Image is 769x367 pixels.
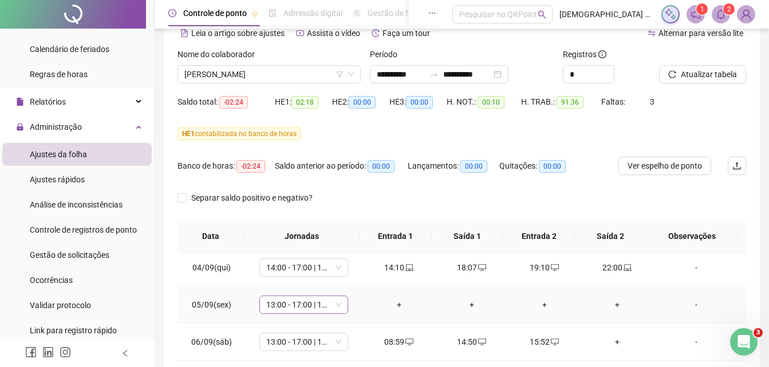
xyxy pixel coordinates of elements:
span: 3 [650,97,654,106]
span: 06/09(sáb) [191,337,232,346]
span: 00:00 [368,160,395,173]
div: 18:07 [444,261,499,274]
span: MYLENA SOUZA DE ASSIS [184,66,354,83]
span: history [372,29,380,37]
span: notification [691,9,701,19]
label: Período [370,48,405,61]
span: Faça um tour [382,29,430,38]
span: desktop [404,338,413,346]
th: Jornadas [244,221,360,252]
div: 19:10 [517,261,571,274]
span: Controle de registros de ponto [30,225,137,234]
span: 91:36 [557,96,583,109]
span: 2 [727,5,731,13]
span: clock-circle [168,9,176,17]
span: Leia o artigo sobre ajustes [191,29,285,38]
span: -02:24 [219,96,248,109]
span: 14:00 - 17:00 | 18:00 - 22:00 [266,259,341,276]
th: Observações [646,221,738,252]
label: Nome do colaborador [178,48,262,61]
div: H. TRAB.: [521,95,601,109]
span: 05/09(sex) [192,300,231,309]
span: left [121,349,129,357]
th: Saída 2 [575,221,646,252]
span: -02:24 [236,160,265,173]
span: 3 [754,328,763,337]
span: file [16,98,24,106]
span: Ajustes rápidos [30,175,85,184]
span: linkedin [42,346,54,358]
span: Admissão digital [283,9,342,18]
span: laptop [622,264,632,272]
div: + [444,298,499,311]
span: Regras de horas [30,70,88,79]
span: facebook [25,346,37,358]
span: 1 [700,5,704,13]
span: pushpin [251,10,258,17]
span: 00:00 [406,96,433,109]
span: Atualizar tabela [681,68,737,81]
div: Saldo anterior ao período: [275,159,408,173]
button: Ver espelho de ponto [618,157,711,175]
span: Alternar para versão lite [658,29,743,38]
div: - [662,298,730,311]
div: 14:10 [372,261,426,274]
span: Relatórios [30,97,66,106]
span: swap [648,29,656,37]
span: down [348,71,354,78]
span: 00:00 [460,160,487,173]
span: Gestão de solicitações [30,250,109,260]
span: Registros [563,48,606,61]
span: contabilizada no banco de horas [178,127,301,140]
span: file-done [269,9,277,17]
img: 92426 [738,6,755,23]
span: Ocorrências [30,276,73,285]
span: 00:10 [478,96,504,109]
span: swap-right [429,70,439,79]
span: lock [16,123,24,131]
span: HE 1 [182,130,195,138]
div: - [662,261,730,274]
span: sun [353,9,361,17]
div: H. NOT.: [447,95,521,109]
span: Análise de inconsistências [30,200,123,209]
span: Observações [656,230,728,242]
div: + [590,298,644,311]
span: 00:00 [349,96,376,109]
span: bell [716,9,726,19]
sup: 2 [723,3,735,15]
div: + [590,336,644,348]
span: [DEMOGRAPHIC_DATA] PRATA - DMZ ADMINISTRADORA [559,8,654,21]
span: Ver espelho de ponto [628,159,702,172]
div: HE 2: [332,95,389,109]
span: Calendário de feriados [30,45,109,54]
sup: 1 [696,3,708,15]
span: youtube [296,29,304,37]
span: info-circle [598,50,606,58]
span: laptop [404,264,413,272]
span: 00:00 [539,160,566,173]
span: instagram [60,346,71,358]
span: to [429,70,439,79]
div: - [662,336,730,348]
div: 22:00 [590,261,644,274]
span: Link para registro rápido [30,326,117,335]
span: reload [668,70,676,78]
div: HE 3: [389,95,447,109]
span: ellipsis [428,9,436,17]
span: file-text [180,29,188,37]
iframe: Intercom live chat [730,328,758,356]
span: upload [732,161,742,170]
th: Saída 1 [431,221,503,252]
span: 13:00 - 17:00 | 18:00 - 22:00 [266,333,341,350]
div: Lançamentos: [408,159,499,173]
span: 13:00 - 17:00 | 18:00 - 22:00 [266,296,341,313]
div: Banco de horas: [178,159,275,173]
th: Entrada 2 [503,221,574,252]
div: 08:59 [372,336,426,348]
span: desktop [477,338,486,346]
span: Separar saldo positivo e negativo? [187,192,317,204]
div: 15:52 [517,336,571,348]
span: Gestão de férias [368,9,425,18]
span: desktop [477,264,486,272]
